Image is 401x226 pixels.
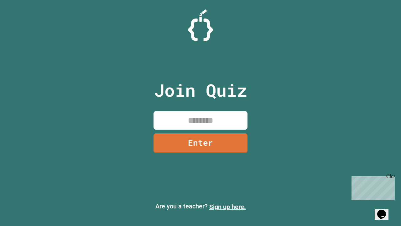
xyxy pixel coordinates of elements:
a: Enter [154,133,247,153]
p: Are you a teacher? [5,202,396,212]
div: Chat with us now!Close [3,3,43,40]
p: Join Quiz [154,77,247,103]
img: Logo.svg [188,9,213,41]
a: Sign up here. [209,203,246,211]
iframe: chat widget [349,174,395,200]
iframe: chat widget [375,201,395,220]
